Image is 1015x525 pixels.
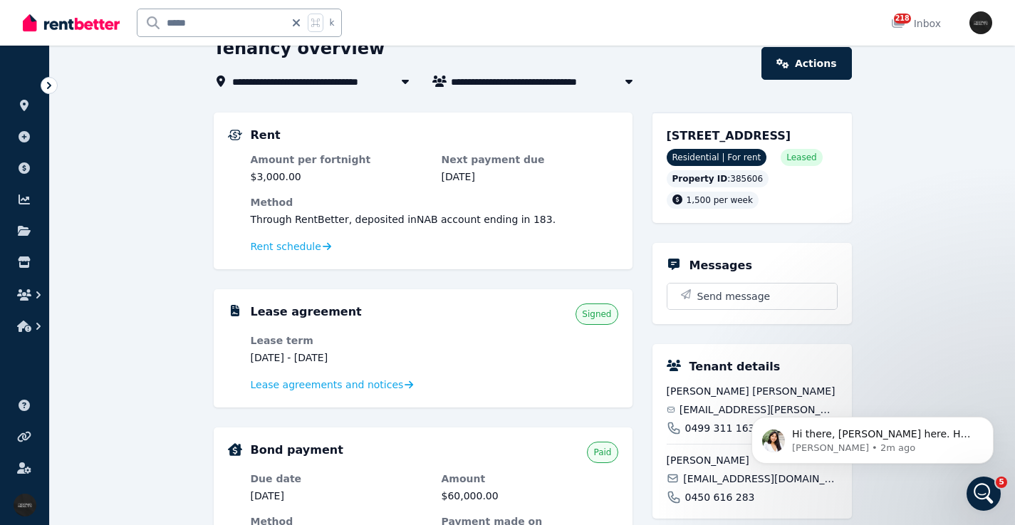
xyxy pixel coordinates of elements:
[228,443,242,456] img: Bond Details
[251,378,414,392] a: Lease agreements and notices
[687,195,753,205] span: 1,500 per week
[593,447,611,458] span: Paid
[667,284,837,309] button: Send message
[251,350,427,365] dd: [DATE] - [DATE]
[996,477,1007,488] span: 5
[23,12,120,33] img: RentBetter
[672,173,728,184] span: Property ID
[251,239,321,254] span: Rent schedule
[730,387,1015,487] iframe: Intercom notifications message
[689,358,781,375] h5: Tenant details
[442,152,618,167] dt: Next payment due
[214,37,385,60] h1: Tenancy overview
[251,303,362,321] h5: Lease agreement
[685,421,755,435] span: 0499 311 163
[969,11,992,34] img: Iconic Realty Pty Ltd
[967,477,1001,511] iframe: Intercom live chat
[582,308,611,320] span: Signed
[761,47,851,80] a: Actions
[442,489,618,503] dd: $60,000.00
[442,472,618,486] dt: Amount
[689,257,752,274] h5: Messages
[697,289,771,303] span: Send message
[14,494,36,516] img: Iconic Realty Pty Ltd
[251,239,332,254] a: Rent schedule
[251,472,427,486] dt: Due date
[251,152,427,167] dt: Amount per fortnight
[667,384,838,398] span: [PERSON_NAME] [PERSON_NAME]
[251,489,427,503] dd: [DATE]
[329,17,334,28] span: k
[251,442,343,459] h5: Bond payment
[251,170,427,184] dd: $3,000.00
[667,170,769,187] div: : 385606
[251,195,618,209] dt: Method
[786,152,816,163] span: Leased
[891,16,941,31] div: Inbox
[442,170,618,184] dd: [DATE]
[251,378,404,392] span: Lease agreements and notices
[228,130,242,140] img: Rental Payments
[667,453,838,467] span: [PERSON_NAME]
[251,333,427,348] dt: Lease term
[251,127,281,144] h5: Rent
[667,149,767,166] span: Residential | For rent
[894,14,911,24] span: 218
[667,129,791,142] span: [STREET_ADDRESS]
[683,472,837,486] span: [EMAIL_ADDRESS][DOMAIN_NAME]
[685,490,755,504] span: 0450 616 283
[251,214,556,225] span: Through RentBetter , deposited in NAB account ending in 183 .
[680,402,838,417] span: [EMAIL_ADDRESS][PERSON_NAME][DOMAIN_NAME]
